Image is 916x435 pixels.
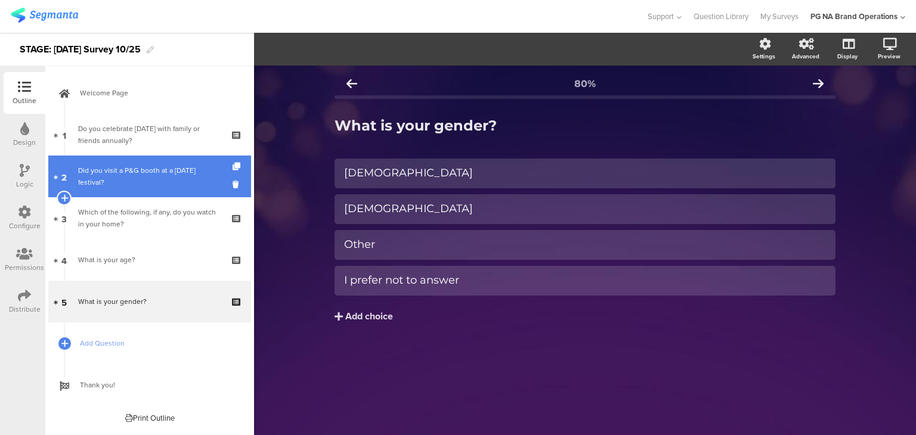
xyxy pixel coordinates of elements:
span: 3 [61,212,67,225]
a: 3 Which of the following, if any, do you watch in your home? [48,197,251,239]
span: 5 [61,295,67,308]
span: Support [648,11,674,22]
div: Permissions [5,262,44,273]
span: Thank you! [80,379,233,391]
a: 2 Did you visit a P&G booth at a [DATE] festival? [48,156,251,197]
a: Thank you! [48,364,251,406]
div: Distribute [9,304,41,315]
a: 1 Do you celebrate [DATE] with family or friends annually? [48,114,251,156]
i: Delete [233,179,243,190]
span: 1 [63,128,66,141]
div: STAGE: [DATE] Survey 10/25 [20,40,141,59]
div: [DEMOGRAPHIC_DATA] [344,202,826,216]
div: Preview [878,52,900,61]
div: Configure [9,220,41,231]
div: Settings [753,52,775,61]
div: Did you visit a P&G booth at a Diwali festival? [78,164,221,188]
div: Print Outline [125,412,175,424]
span: 4 [61,253,67,266]
div: Advanced [792,52,819,61]
div: What is your gender? [78,296,221,307]
div: PG NA Brand Operations [810,11,898,22]
div: I prefer not to answer [344,274,826,287]
strong: What is your gender? [335,117,497,134]
div: Display [837,52,858,61]
a: 4 What is your age? [48,239,251,281]
div: Do you celebrate Diwali with family or friends annually? [78,123,221,147]
div: [DEMOGRAPHIC_DATA] [344,166,826,180]
div: Add choice [345,310,393,323]
div: 80% [574,78,596,89]
button: Add choice [335,302,835,331]
img: segmanta logo [11,8,78,23]
div: Logic [16,179,33,189]
div: Which of the following, if any, do you watch in your home? [78,206,221,230]
a: 5 What is your gender? [48,281,251,322]
span: Add Question [80,337,233,349]
span: Welcome Page [80,87,233,99]
div: Design [13,137,36,148]
div: Outline [13,95,36,106]
div: Other [344,238,826,251]
a: Welcome Page [48,72,251,114]
div: What is your age? [78,254,221,266]
span: 2 [61,170,67,183]
i: Duplicate [233,163,243,170]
